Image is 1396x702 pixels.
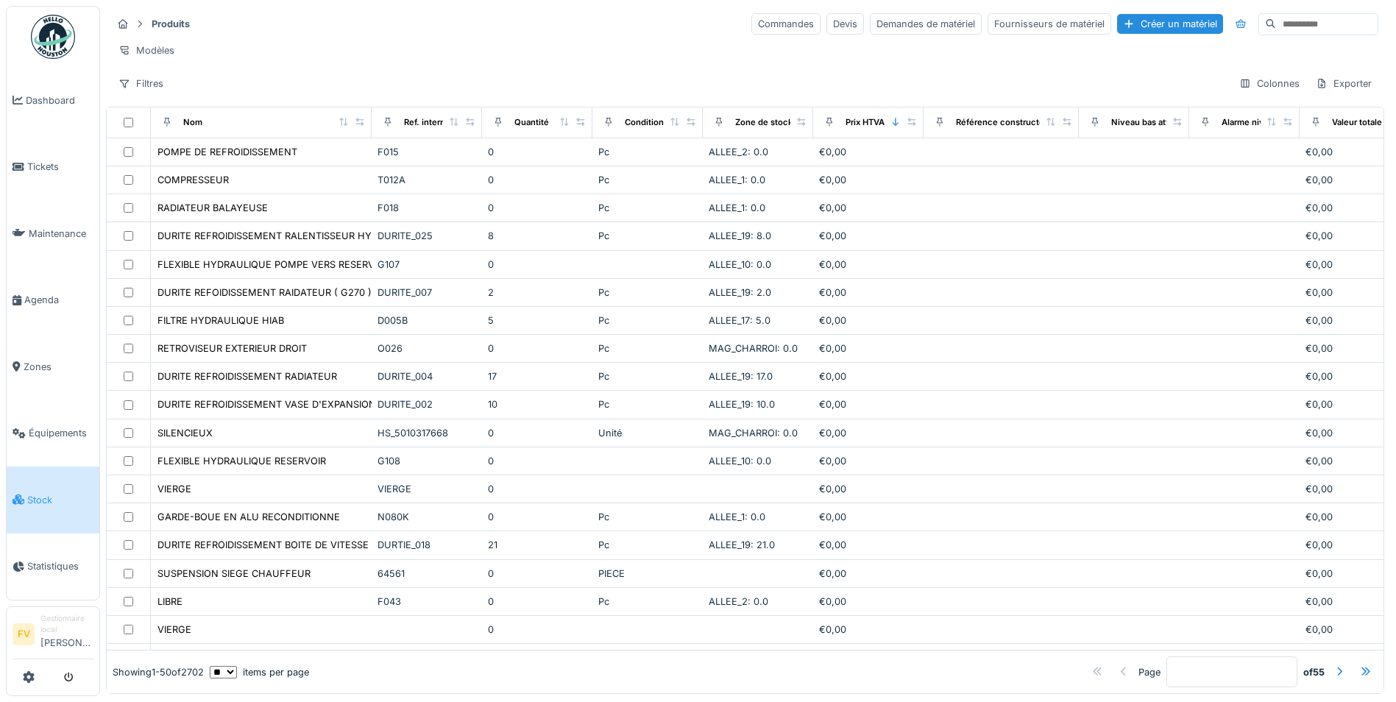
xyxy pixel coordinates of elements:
span: ALLEE_19: 17.0 [709,371,773,382]
div: 17 [488,369,587,383]
span: ALLEE_1: 0.0 [709,202,765,213]
div: Showing 1 - 50 of 2702 [113,664,204,678]
span: Dashboard [26,93,93,107]
div: Pc [598,229,697,243]
div: F043 [378,595,476,609]
div: DURITE REFOIDISSEMENT RAIDATEUR ( G270 ) [157,286,372,299]
div: Pc [598,369,697,383]
div: 0 [488,201,587,215]
div: N080K [378,510,476,524]
div: VIERGE [157,623,191,637]
div: RETROVISEUR EXTERIEUR DROIT [157,341,307,355]
div: €0,00 [819,258,918,272]
span: ALLEE_19: 2.0 [709,287,771,298]
a: Zones [7,333,99,400]
div: SILENCIEUX [157,426,213,440]
div: Exporter [1309,73,1378,94]
a: FV Gestionnaire local[PERSON_NAME] [13,613,93,659]
div: 2 [488,286,587,299]
div: Filtres [112,73,170,94]
span: ALLEE_2: 0.0 [709,596,768,607]
div: €0,00 [819,538,918,552]
div: €0,00 [819,201,918,215]
span: ALLEE_2: 0.0 [709,146,768,157]
strong: Produits [146,17,196,31]
a: Maintenance [7,200,99,267]
div: FILTRE HYDRAULIQUE HIAB [157,313,284,327]
span: Tickets [27,160,93,174]
div: SUSPENSION SIEGE CHAUFFEUR [157,567,311,581]
div: Prix HTVA [846,116,885,129]
div: Valeur totale [1332,116,1382,129]
div: POMPE DE REFROIDISSEMENT [157,145,297,159]
div: Ref. interne [404,116,450,129]
span: ALLEE_1: 0.0 [709,511,765,522]
span: Maintenance [29,227,93,241]
div: Quantité [514,116,549,129]
div: PIECE [598,567,697,581]
div: D005B [378,313,476,327]
div: Page [1138,664,1161,678]
div: LIBRE [157,595,183,609]
div: DURITE_004 [378,369,476,383]
div: VIERGE [378,482,476,496]
a: Équipements [7,400,99,467]
div: Zone de stockage [735,116,807,129]
div: G108 [378,454,476,468]
div: €0,00 [819,286,918,299]
div: Référence constructeur [956,116,1052,129]
div: Alarme niveau bas [1222,116,1295,129]
div: Pc [598,313,697,327]
li: FV [13,623,35,645]
a: Statistiques [7,533,99,600]
div: €0,00 [819,369,918,383]
div: 8 [488,229,587,243]
div: FLEXIBLE HYDRAULIQUE RESERVOIR [157,454,326,468]
span: Zones [24,360,93,374]
div: 0 [488,258,587,272]
div: GARDE-BOUE EN ALU RECONDITIONNE [157,510,340,524]
span: MAG_CHARROI: 0.0 [709,428,798,439]
span: ALLEE_1: 0.0 [709,174,765,185]
span: MAG_CHARROI: 0.0 [709,343,798,354]
div: €0,00 [819,454,918,468]
div: 0 [488,510,587,524]
div: Pc [598,538,697,552]
li: [PERSON_NAME] [40,613,93,656]
div: DURITE REFROIDISSEMENT RALENTISSEUR HYDRAULIQUE [157,229,426,243]
div: Nom [183,116,202,129]
div: Pc [598,595,697,609]
div: 0 [488,595,587,609]
span: ALLEE_19: 10.0 [709,399,775,410]
div: €0,00 [819,623,918,637]
div: F018 [378,201,476,215]
div: VIERGE [157,482,191,496]
div: €0,00 [819,341,918,355]
div: 0 [488,567,587,581]
div: 0 [488,623,587,637]
div: 21 [488,538,587,552]
div: €0,00 [819,229,918,243]
div: €0,00 [819,482,918,496]
div: €0,00 [819,567,918,581]
div: HS_5010317668 [378,426,476,440]
div: DURITE REFROIDISSEMENT RADIATEUR [157,369,337,383]
div: COMPRESSEUR [157,173,229,187]
div: Pc [598,145,697,159]
div: G107 [378,258,476,272]
div: Pc [598,397,697,411]
div: DURITE_025 [378,229,476,243]
div: 10 [488,397,587,411]
div: 5 [488,313,587,327]
div: O026 [378,341,476,355]
div: 64561 [378,567,476,581]
div: Gestionnaire local [40,613,93,636]
a: Dashboard [7,67,99,134]
span: Équipements [29,426,93,440]
a: Agenda [7,267,99,334]
div: Niveau bas atteint ? [1111,116,1191,129]
a: Stock [7,467,99,533]
span: ALLEE_19: 21.0 [709,539,775,550]
div: Commandes [751,13,821,35]
div: DURITE REFROIDISSEMENT BOITE DE VITESSE [157,538,369,552]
